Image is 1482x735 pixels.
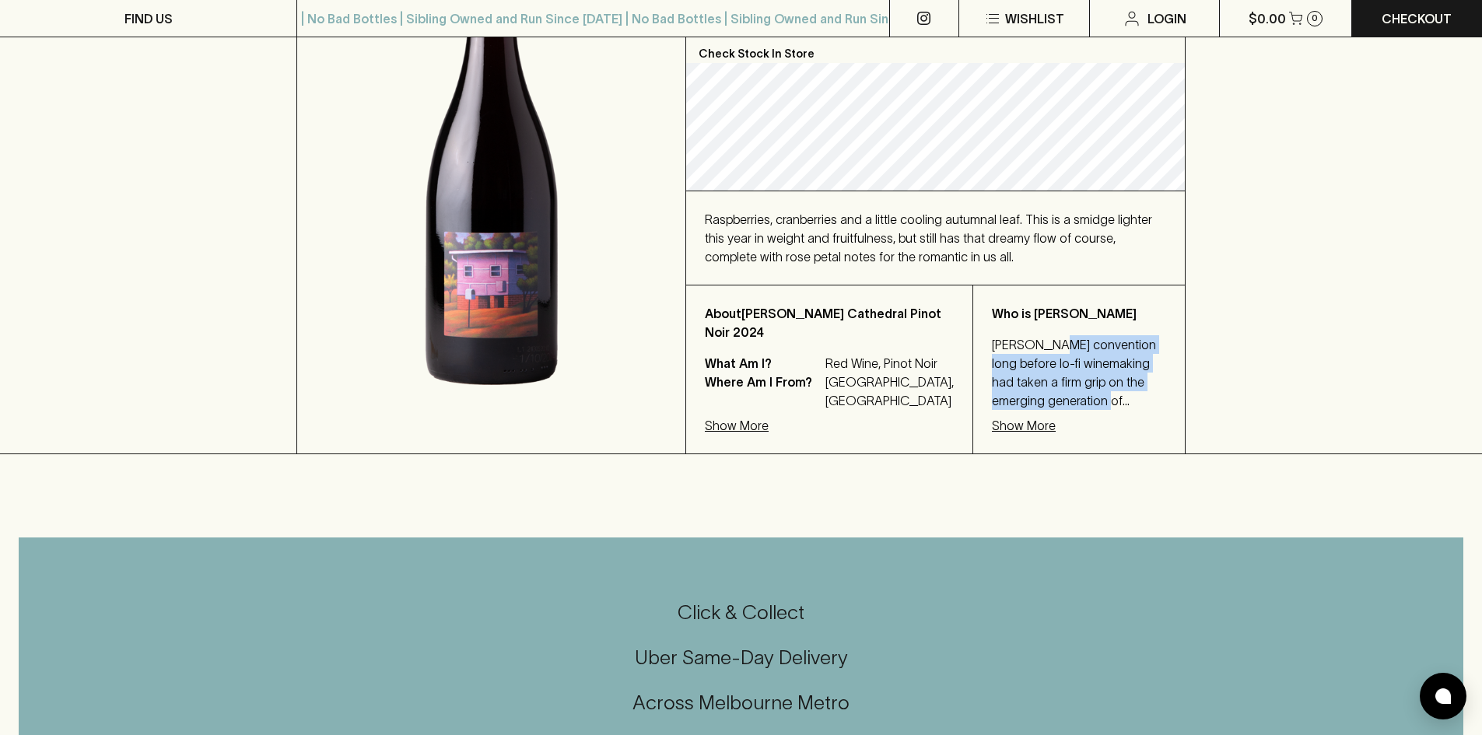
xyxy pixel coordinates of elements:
[992,335,1166,410] p: [PERSON_NAME] convention long before lo-fi winemaking had taken a firm grip on the emerging gener...
[19,645,1463,670] h5: Uber Same-Day Delivery
[705,212,1152,264] span: Raspberries, cranberries and a little cooling autumnal leaf. This is a smidge lighter this year i...
[992,416,1056,435] p: Show More
[1435,688,1451,704] img: bubble-icon
[1005,9,1064,28] p: Wishlist
[705,354,822,373] p: What Am I?
[19,690,1463,716] h5: Across Melbourne Metro
[1249,9,1286,28] p: $0.00
[705,416,769,435] p: Show More
[825,354,954,373] p: Red Wine, Pinot Noir
[686,33,1185,63] p: Check Stock In Store
[1312,14,1318,23] p: 0
[1147,9,1186,28] p: Login
[705,304,954,341] p: About [PERSON_NAME] Cathedral Pinot Noir 2024
[124,9,173,28] p: FIND US
[705,373,822,410] p: Where Am I From?
[1382,9,1452,28] p: Checkout
[19,600,1463,625] h5: Click & Collect
[992,306,1137,320] b: Who is [PERSON_NAME]
[825,373,954,410] p: [GEOGRAPHIC_DATA], [GEOGRAPHIC_DATA]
